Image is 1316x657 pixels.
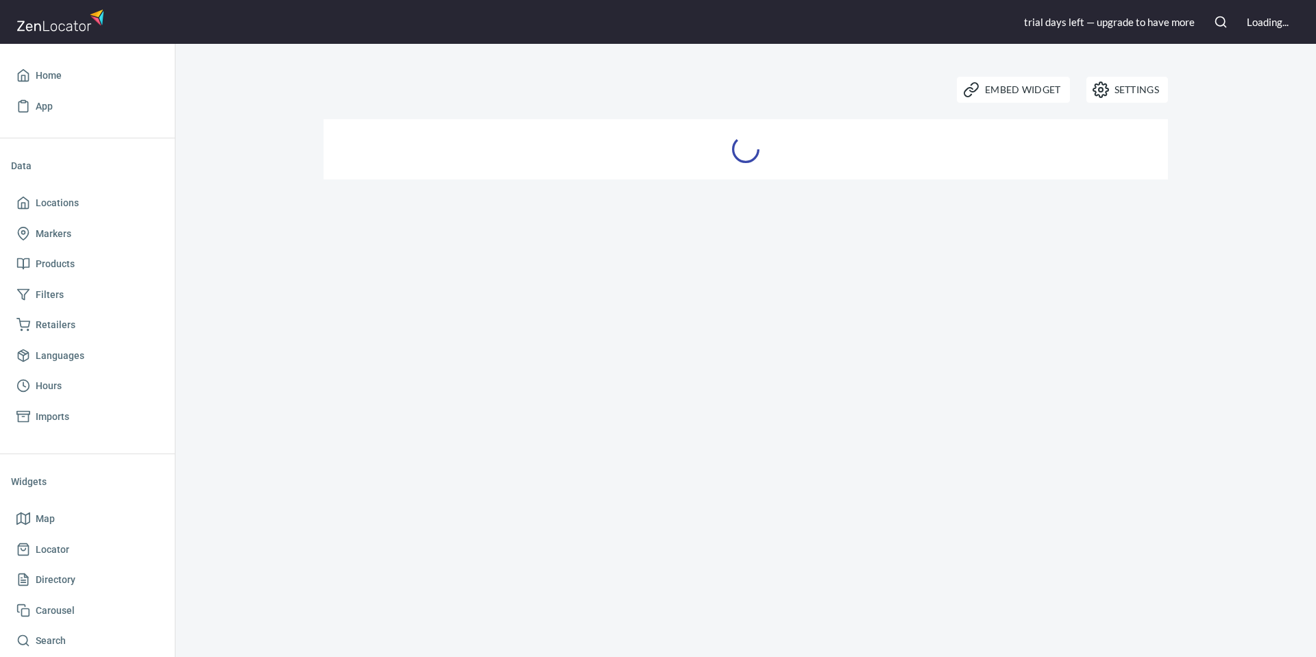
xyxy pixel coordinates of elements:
[11,149,164,182] li: Data
[36,317,75,334] span: Retailers
[36,377,62,395] span: Hours
[36,347,84,364] span: Languages
[11,91,164,122] a: App
[36,510,55,528] span: Map
[957,77,1070,103] button: Embed Widget
[16,5,108,35] img: zenlocator
[11,188,164,219] a: Locations
[11,249,164,280] a: Products
[36,602,75,619] span: Carousel
[36,286,64,303] span: Filters
[1206,7,1236,37] button: Search
[1095,82,1159,98] span: Settings
[11,504,164,534] a: Map
[11,595,164,626] a: Carousel
[1247,15,1289,29] div: Loading...
[36,408,69,425] span: Imports
[36,541,69,558] span: Locator
[11,310,164,340] a: Retailers
[11,371,164,401] a: Hours
[11,625,164,656] a: Search
[11,280,164,310] a: Filters
[1086,77,1168,103] button: Settings
[11,340,164,371] a: Languages
[1024,15,1195,29] div: trial day s left — upgrade to have more
[36,67,62,84] span: Home
[36,571,75,588] span: Directory
[966,82,1061,98] span: Embed Widget
[36,632,66,649] span: Search
[36,256,75,273] span: Products
[11,60,164,91] a: Home
[11,219,164,249] a: Markers
[11,534,164,565] a: Locator
[11,401,164,432] a: Imports
[11,565,164,595] a: Directory
[36,225,71,243] span: Markers
[36,195,79,212] span: Locations
[36,98,53,115] span: App
[11,465,164,498] li: Widgets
